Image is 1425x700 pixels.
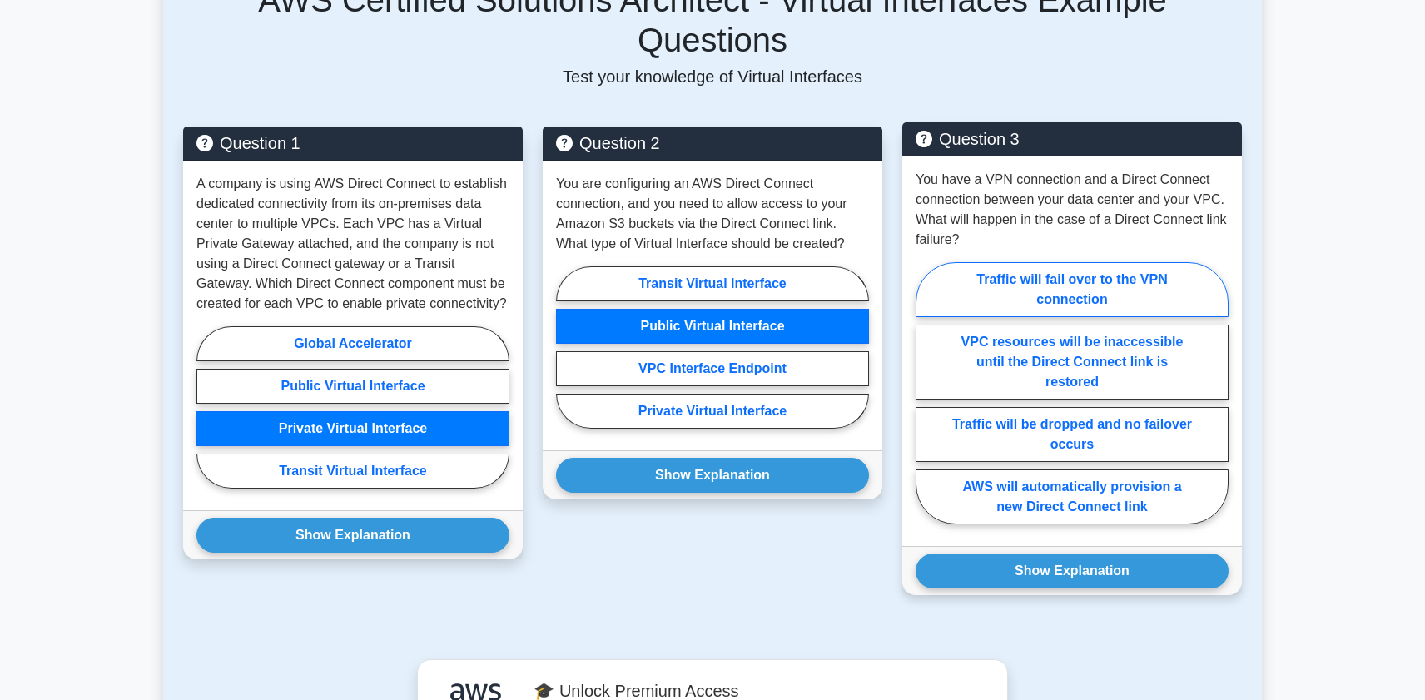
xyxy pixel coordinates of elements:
[916,407,1229,462] label: Traffic will be dropped and no failover occurs
[916,129,1229,149] h5: Question 3
[916,325,1229,400] label: VPC resources will be inaccessible until the Direct Connect link is restored
[196,174,509,314] p: A company is using AWS Direct Connect to establish dedicated connectivity from its on-premises da...
[196,411,509,446] label: Private Virtual Interface
[556,394,869,429] label: Private Virtual Interface
[196,518,509,553] button: Show Explanation
[556,351,869,386] label: VPC Interface Endpoint
[556,174,869,254] p: You are configuring an AWS Direct Connect connection, and you need to allow access to your Amazon...
[196,133,509,153] h5: Question 1
[183,67,1242,87] p: Test your knowledge of Virtual Interfaces
[916,469,1229,524] label: AWS will automatically provision a new Direct Connect link
[556,133,869,153] h5: Question 2
[556,458,869,493] button: Show Explanation
[556,266,869,301] label: Transit Virtual Interface
[196,326,509,361] label: Global Accelerator
[916,262,1229,317] label: Traffic will fail over to the VPN connection
[916,554,1229,588] button: Show Explanation
[196,369,509,404] label: Public Virtual Interface
[196,454,509,489] label: Transit Virtual Interface
[556,309,869,344] label: Public Virtual Interface
[916,170,1229,250] p: You have a VPN connection and a Direct Connect connection between your data center and your VPC. ...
